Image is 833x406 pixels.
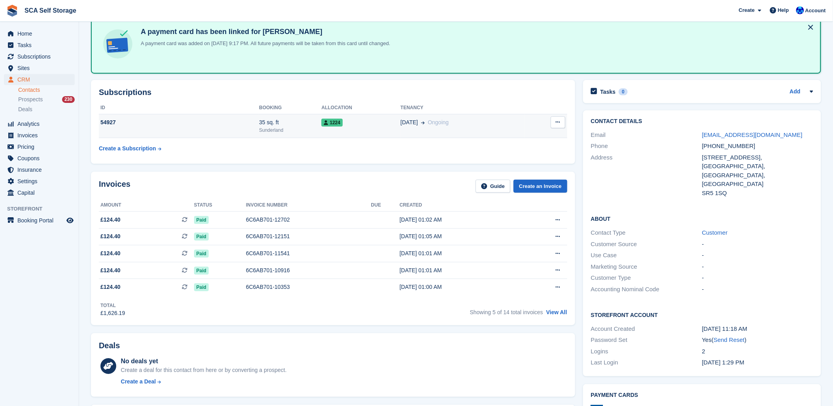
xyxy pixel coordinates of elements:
span: [DATE] [400,118,418,127]
span: £124.40 [100,283,121,291]
span: Paid [194,267,209,275]
a: menu [4,164,75,175]
a: menu [4,176,75,187]
span: 1224 [321,119,343,127]
div: Password Set [591,336,702,345]
th: Amount [99,199,194,212]
img: card-linked-ebf98d0992dc2aeb22e95c0e3c79077019eb2392cfd83c6a337811c24bc77127.svg [101,27,134,61]
div: Create a Deal [121,378,156,386]
div: Customer Type [591,273,702,283]
div: 230 [62,96,75,103]
p: A payment card was added on [DATE] 9:17 PM. All future payments will be taken from this card unti... [138,40,390,47]
time: 2024-09-29 12:29:59 UTC [702,359,744,366]
span: Settings [17,176,65,187]
div: Email [591,131,702,140]
div: 2 [702,347,813,356]
div: Create a Subscription [99,144,156,153]
div: Phone [591,142,702,151]
span: Pricing [17,141,65,152]
a: menu [4,118,75,129]
div: [DATE] 01:01 AM [400,266,520,275]
span: Capital [17,187,65,198]
span: Paid [194,233,209,241]
div: [DATE] 01:02 AM [400,216,520,224]
div: [DATE] 01:00 AM [400,283,520,291]
div: 6C6AB701-12702 [246,216,371,224]
a: menu [4,141,75,152]
div: [DATE] 01:01 AM [400,249,520,258]
span: Paid [194,250,209,258]
th: Tenancy [400,102,525,114]
h4: A payment card has been linked for [PERSON_NAME] [138,27,390,36]
span: CRM [17,74,65,85]
div: 6C6AB701-12151 [246,232,371,241]
span: Storefront [7,205,79,213]
h2: Storefront Account [591,311,813,319]
span: Paid [194,216,209,224]
span: Paid [194,283,209,291]
div: [PHONE_NUMBER] [702,142,813,151]
div: - [702,285,813,294]
div: 6C6AB701-11541 [246,249,371,258]
div: [DATE] 11:18 AM [702,324,813,334]
div: Yes [702,336,813,345]
th: Status [194,199,246,212]
div: [GEOGRAPHIC_DATA] [702,180,813,189]
a: Customer [702,229,728,236]
a: Preview store [65,216,75,225]
h2: Invoices [99,180,130,193]
span: Analytics [17,118,65,129]
div: - [702,240,813,249]
img: stora-icon-8386f47178a22dfd0bd8f6a31ec36ba5ce8667c1dd55bd0f319d3a0aa187defe.svg [6,5,18,17]
div: Address [591,153,702,198]
a: View All [546,309,567,315]
div: Create a deal for this contact from here or by converting a prospect. [121,366,287,374]
a: menu [4,215,75,226]
span: Ongoing [428,119,449,125]
a: [EMAIL_ADDRESS][DOMAIN_NAME] [702,131,803,138]
span: Help [778,6,789,14]
div: Customer Source [591,240,702,249]
a: menu [4,51,75,62]
span: £124.40 [100,232,121,241]
span: Deals [18,106,32,113]
a: Prospects 230 [18,95,75,104]
span: £124.40 [100,249,121,258]
th: Allocation [321,102,400,114]
span: Tasks [17,40,65,51]
a: menu [4,153,75,164]
span: Showing 5 of 14 total invoices [470,309,543,315]
a: menu [4,187,75,198]
div: Sunderland [259,127,321,134]
a: menu [4,130,75,141]
a: Create a Subscription [99,141,161,156]
span: Account [805,7,826,15]
span: Prospects [18,96,43,103]
div: Total [100,302,125,309]
a: Send Reset [714,336,744,343]
a: Create an Invoice [514,180,567,193]
div: Accounting Nominal Code [591,285,702,294]
a: menu [4,74,75,85]
span: Booking Portal [17,215,65,226]
th: Invoice number [246,199,371,212]
a: Create a Deal [121,378,287,386]
div: - [702,273,813,283]
span: Insurance [17,164,65,175]
div: 35 sq. ft [259,118,321,127]
span: Create [739,6,755,14]
a: menu [4,63,75,74]
a: Add [790,87,801,97]
span: Subscriptions [17,51,65,62]
div: No deals yet [121,357,287,366]
a: Guide [476,180,510,193]
h2: Payment cards [591,392,813,398]
div: [DATE] 01:05 AM [400,232,520,241]
div: Account Created [591,324,702,334]
a: SCA Self Storage [21,4,79,17]
th: Booking [259,102,321,114]
img: Kelly Neesham [796,6,804,14]
h2: Contact Details [591,118,813,125]
span: Sites [17,63,65,74]
div: 6C6AB701-10916 [246,266,371,275]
